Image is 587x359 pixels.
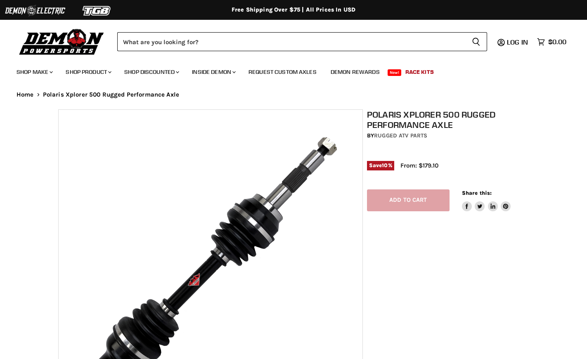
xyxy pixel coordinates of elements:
a: Demon Rewards [324,64,386,80]
a: Shop Product [59,64,116,80]
a: $0.00 [533,36,570,48]
h1: Polaris Xplorer 500 Rugged Performance Axle [367,109,533,130]
ul: Main menu [10,60,564,80]
input: Search [117,32,465,51]
a: Log in [503,38,533,46]
a: Inside Demon [186,64,241,80]
a: Race Kits [399,64,440,80]
span: New! [388,69,402,76]
button: Search [465,32,487,51]
a: Request Custom Axles [242,64,323,80]
img: TGB Logo 2 [66,3,128,19]
img: Demon Electric Logo 2 [4,3,66,19]
a: Shop Discounted [118,64,184,80]
span: Log in [507,38,528,46]
span: $0.00 [548,38,566,46]
span: Save % [367,161,394,170]
img: Demon Powersports [17,27,107,56]
a: Rugged ATV Parts [374,132,427,139]
form: Product [117,32,487,51]
a: Home [17,91,34,98]
aside: Share this: [462,189,511,211]
span: From: $179.10 [400,162,438,169]
div: by [367,131,533,140]
span: Share this: [462,190,492,196]
a: Shop Make [10,64,58,80]
span: Polaris Xplorer 500 Rugged Performance Axle [43,91,179,98]
span: 10 [382,162,388,168]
